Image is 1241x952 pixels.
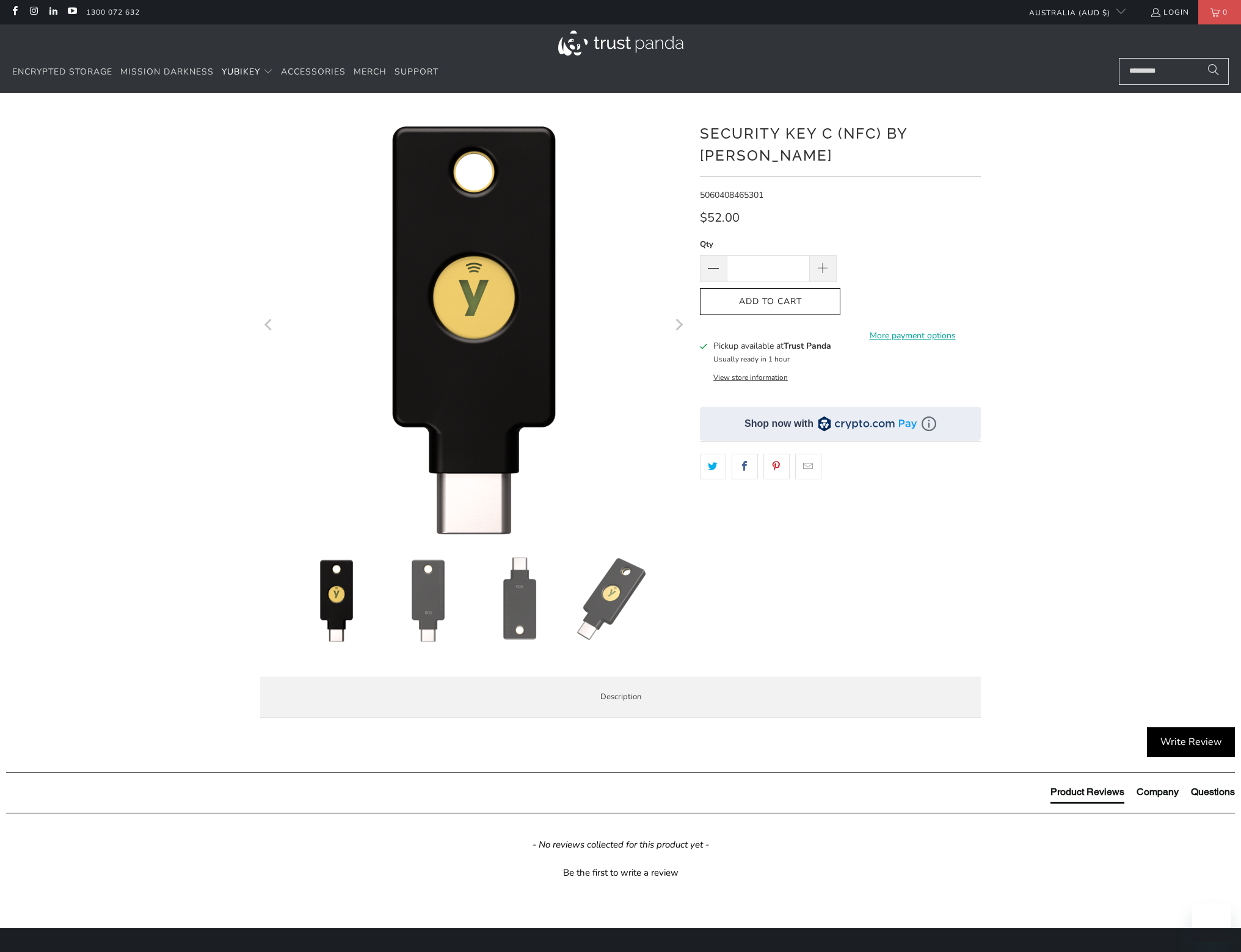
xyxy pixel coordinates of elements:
[558,31,683,56] img: Trust Panda Australia
[294,557,379,642] img: Security Key C (NFC) by Yubico - Trust Panda
[28,7,38,17] a: Trust Panda Australia on Instagram
[700,288,840,316] button: Add to Cart
[700,120,981,167] h1: Security Key C (NFC) by [PERSON_NAME]
[713,372,788,382] button: View store information
[1150,5,1189,19] a: Login
[222,66,260,78] span: YubiKey
[260,677,981,718] label: Description
[1147,727,1235,758] div: Write Review
[713,340,831,352] h3: Pickup available at
[9,7,20,17] a: Trust Panda Australia on Facebook
[67,7,77,17] a: Trust Panda Australia on YouTube
[569,557,654,642] img: Security Key C (NFC) by Yubico - Trust Panda
[795,454,821,479] a: Email this to a friend
[700,189,763,201] span: 5060408465301
[281,66,346,78] span: Accessories
[1119,58,1229,85] input: Search...
[1050,785,1235,810] div: Reviews Tabs
[732,454,758,479] a: Share this on Facebook
[86,5,140,19] a: 1300 072 632
[120,66,214,78] span: Mission Darkness
[1198,58,1229,85] button: Search
[477,557,562,642] img: Security Key C (NFC) by Yubico - Trust Panda
[1192,903,1231,942] iframe: Button to launch messaging window
[700,238,837,251] label: Qty
[120,58,214,87] a: Mission Darkness
[281,58,346,87] a: Accessories
[6,863,1235,879] div: Be the first to write a review
[260,111,279,539] button: Previous
[744,417,813,431] div: Shop now with
[354,66,387,78] span: Merch
[385,557,471,642] img: Security Key C (NFC) by Yubico - Trust Panda
[1191,785,1235,799] div: Questions
[563,867,679,879] div: Be the first to write a review
[844,329,981,343] a: More payment options
[784,340,831,352] b: Trust Panda
[713,354,790,364] small: Usually ready in 1 hour
[260,111,688,539] a: Security Key C (NFC) by Yubico - Trust Panda
[12,58,439,87] nav: Translation missing: en.navigation.header.main_nav
[354,58,387,87] a: Merch
[763,454,790,479] a: Share this on Pinterest
[222,58,273,87] summary: YubiKey
[533,838,709,851] em: - No reviews collected for this product yet -
[713,297,828,307] span: Add to Cart
[700,454,726,479] a: Share this on Twitter
[12,58,112,87] a: Encrypted Storage
[48,7,58,17] a: Trust Panda Australia on LinkedIn
[12,66,112,78] span: Encrypted Storage
[1137,785,1179,799] div: Company
[1050,785,1124,799] div: Product Reviews
[395,58,439,87] a: Support
[669,111,688,539] button: Next
[395,66,439,78] span: Support
[700,209,740,226] span: $52.00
